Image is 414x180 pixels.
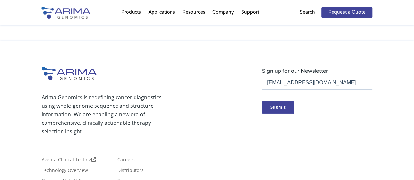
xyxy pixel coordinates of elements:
a: Distributors [117,168,144,175]
p: Arima Genomics is redefining cancer diagnostics using whole-genome sequence and structure informa... [42,93,174,136]
a: Aventa Clinical Testing [42,157,96,165]
p: Sign up for our Newsletter [262,67,372,75]
p: Search [300,8,315,17]
img: Arima-Genomics-logo [41,7,90,19]
img: Arima-Genomics-logo [42,67,97,80]
a: Request a Quote [321,7,372,18]
a: Careers [117,157,135,165]
iframe: Form 0 [262,75,372,118]
a: Technology Overview [42,168,88,175]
